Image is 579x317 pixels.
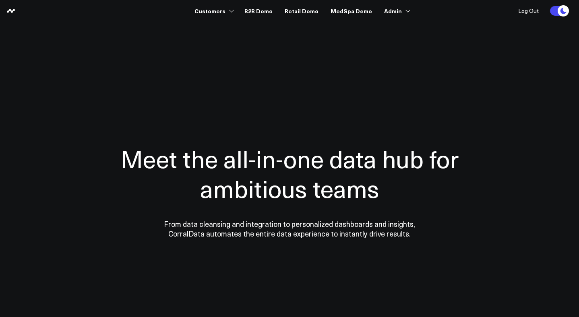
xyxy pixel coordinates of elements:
a: MedSpa Demo [331,4,372,18]
h1: Meet the all-in-one data hub for ambitious teams [92,144,487,203]
a: Admin [384,4,409,18]
p: From data cleansing and integration to personalized dashboards and insights, CorralData automates... [147,219,432,239]
a: Retail Demo [285,4,318,18]
a: Customers [194,4,232,18]
a: B2B Demo [244,4,273,18]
